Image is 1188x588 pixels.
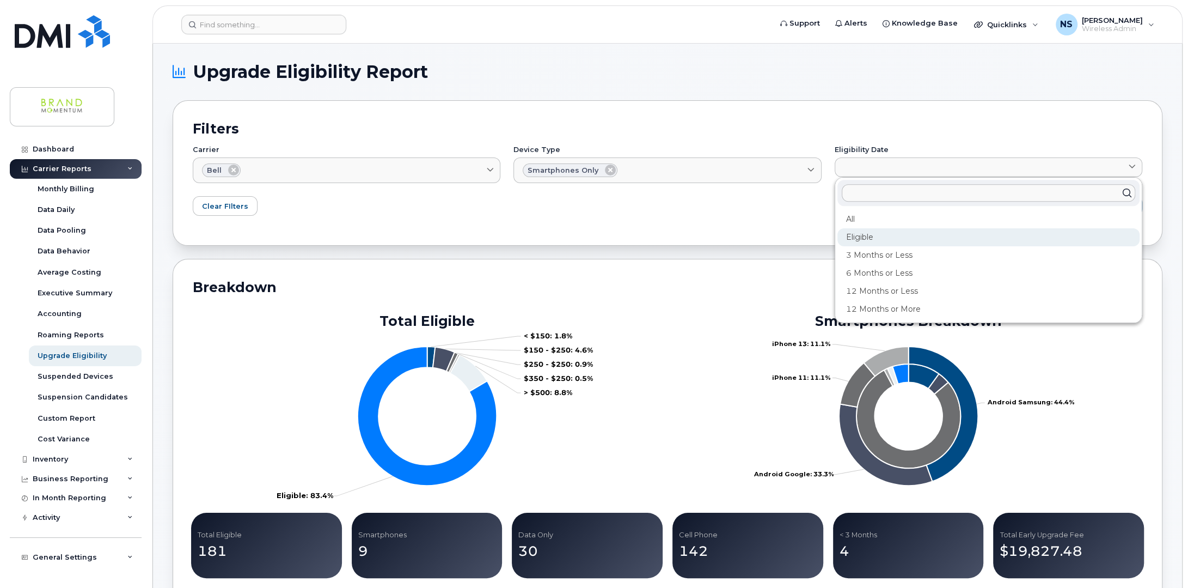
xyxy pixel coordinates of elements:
p: 181 [198,542,335,561]
tspan: Eligible: 83.4% [277,491,333,500]
h2: Filters [193,120,1142,137]
p: 142 [679,542,817,561]
p: 9 [358,542,496,561]
tspan: Android Google: 33.3% [753,470,834,478]
label: Carrier [193,147,500,154]
span: Smartphones Only [528,165,598,175]
g: Chart [277,331,593,500]
tspan: $150 - $250: 4.6% [524,345,593,354]
tspan: Android Samsung: 44.4% [987,399,1074,407]
label: Eligibility Date [835,147,1142,154]
p: 4 [840,542,977,561]
div: 6 Months or Less [837,264,1140,282]
p: Total Early Upgrade Fee [1000,530,1137,540]
p: < 3 Months [840,530,977,540]
h2: Smartphones Breakdown [672,313,1144,329]
g: Series [277,331,593,500]
tspan: $350 - $250: 0.5% [524,374,593,383]
div: Eligible [837,228,1140,246]
label: Device Type [513,147,821,154]
p: Total Eligible [198,530,335,540]
p: Cell Phone [679,530,817,540]
div: 3 Months or Less [837,246,1140,264]
a: Smartphones Only [513,157,821,184]
span: Bell [207,165,222,175]
p: 30 [518,542,656,561]
p: $19,827.48 [1000,542,1137,561]
p: Data Only [518,530,656,540]
tspan: iPhone 13: 11.1% [771,340,830,348]
div: 12 Months or Less [837,282,1140,300]
a: Bell [193,157,500,184]
span: Upgrade Eligibility Report [193,64,428,80]
button: Clear FIlters [193,196,258,216]
tspan: $250 - $250: 0.9% [524,360,593,368]
h2: Breakdown [193,279,1142,304]
g: Chart [753,340,1074,486]
tspan: < $150: 1.8% [524,331,572,340]
p: Smartphones [358,530,496,540]
div: 12 Months or More [837,300,1140,318]
div: All [837,210,1140,228]
tspan: iPhone 11: 11.1% [771,374,830,381]
tspan: > $500: 8.8% [524,388,572,397]
g: Series [753,340,1074,486]
h2: Total Eligible [191,313,663,329]
span: Clear FIlters [202,201,248,211]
